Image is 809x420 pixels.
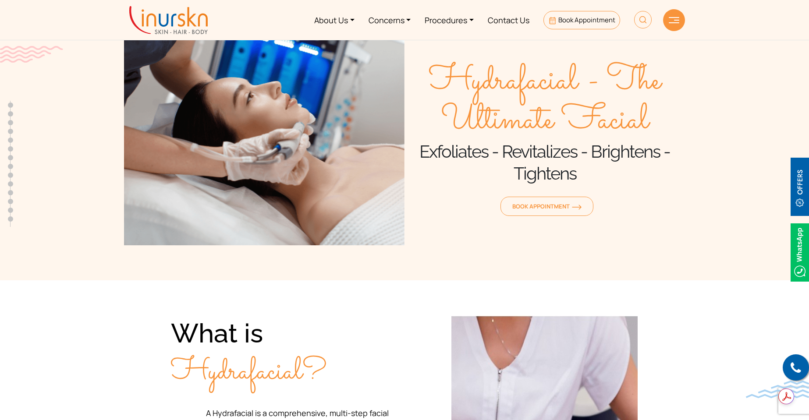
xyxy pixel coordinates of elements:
[404,62,685,141] span: Hydrafacial - The Ultimate Facial
[558,15,615,25] span: Book Appointment
[500,197,593,216] a: Book Appointmentorange-arrow
[362,4,418,36] a: Concerns
[791,158,809,216] img: offerBt
[669,17,679,23] img: hamLine.svg
[171,315,404,390] div: What is
[481,4,536,36] a: Contact Us
[791,247,809,256] a: Whatsappicon
[129,6,208,34] img: inurskn-logo
[171,349,327,395] span: Hydrafacial?
[746,381,809,398] img: bluewave
[791,223,809,282] img: Whatsappicon
[404,141,685,184] h1: Exfoliates - Revitalizes - Brightens - Tightens
[307,4,362,36] a: About Us
[634,11,652,28] img: HeaderSearch
[543,11,620,29] a: Book Appointment
[512,202,582,210] span: Book Appointment
[572,205,582,210] img: orange-arrow
[418,4,481,36] a: Procedures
